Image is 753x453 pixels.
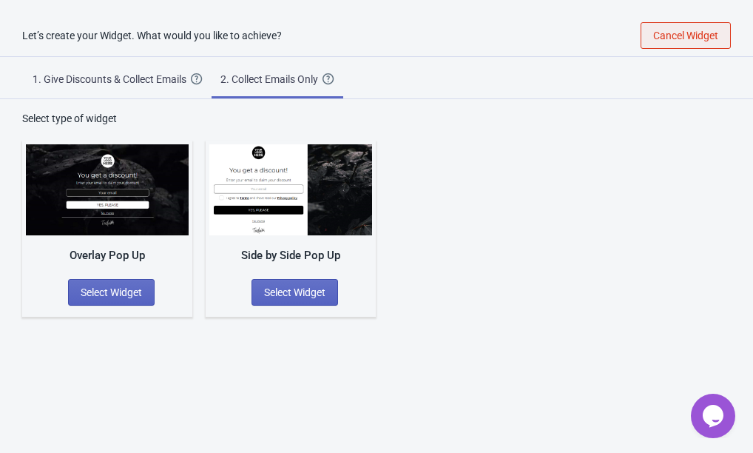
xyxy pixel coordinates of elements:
[26,144,189,235] img: full_screen_popup.jpg
[220,72,323,87] div: 2. Collect Emails Only
[209,144,372,235] img: regular_popup.jpg
[22,111,731,126] div: Select type of widget
[26,247,189,264] div: Overlay Pop Up
[653,30,718,41] span: Cancel Widget
[33,72,191,87] div: 1. Give Discounts & Collect Emails
[264,286,325,298] span: Select Widget
[68,279,155,306] button: Select Widget
[81,286,142,298] span: Select Widget
[691,394,738,438] iframe: chat widget
[641,22,731,49] button: Cancel Widget
[209,247,372,264] div: Side by Side Pop Up
[251,279,338,306] button: Select Widget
